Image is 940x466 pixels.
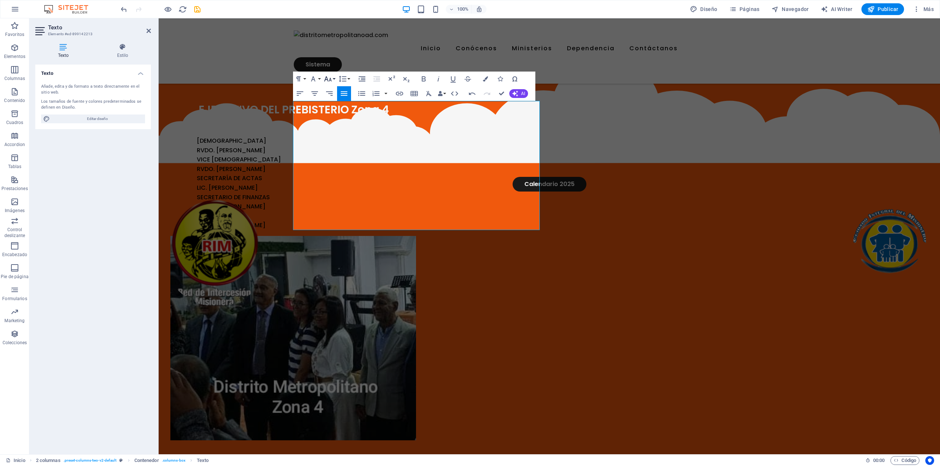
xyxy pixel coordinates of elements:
button: Icons [493,72,507,86]
button: Strikethrough [461,72,475,86]
p: SECRETARÍA DE ACTAS [38,155,258,165]
button: Haz clic para salir del modo de previsualización y seguir editando [163,5,172,14]
button: AI Writer [818,3,856,15]
button: reload [178,5,187,14]
i: Volver a cargar página [178,5,187,14]
span: Publicar [867,6,899,13]
button: Paragraph Format [293,72,307,86]
button: Bold (Ctrl+B) [417,72,431,86]
button: AI [509,89,528,98]
span: Diseño [690,6,717,13]
span: 00 00 [873,456,885,465]
button: Publicar [861,3,904,15]
button: Editar diseño [41,114,145,123]
button: Ordered List [369,86,383,101]
button: Align Center [308,86,322,101]
button: save [193,5,202,14]
p: Imágenes [5,208,25,214]
button: Line Height [337,72,351,86]
button: HTML [448,86,462,101]
button: Special Characters [508,72,522,86]
p: Contenido [4,98,25,103]
i: Guardar (Ctrl+S) [193,5,202,14]
button: Increase Indent [355,72,369,86]
span: Más [913,6,934,13]
button: Superscript [384,72,398,86]
span: Haz clic para seleccionar y doble clic para editar [197,456,209,465]
p: Marketing [4,318,25,324]
button: Colors [478,72,492,86]
button: Align Justify [337,86,351,101]
div: Añade, edita y da formato a texto directamente en el sitio web. [41,84,145,96]
p: RVDO. [PERSON_NAME] [38,202,258,212]
button: Align Left [293,86,307,101]
button: Align Right [322,86,336,101]
span: Haz clic para seleccionar y doble clic para editar [134,456,159,465]
h4: Texto [35,65,151,78]
i: Deshacer: Cambiar texto (Ctrl+Z) [120,5,128,14]
button: Clear Formatting [422,86,436,101]
p: Colecciones [3,340,27,346]
button: Data Bindings [437,86,447,101]
button: Redo (Ctrl+Shift+Z) [480,86,494,101]
button: Font Family [308,72,322,86]
button: Confirm (Ctrl+⏎) [495,86,509,101]
p: Elementos [4,54,25,59]
h6: 100% [457,5,469,14]
div: Diseño (Ctrl+Alt+Y) [687,3,720,15]
button: Italic (Ctrl+I) [431,72,445,86]
p: Formularios [2,296,27,302]
span: . preset-columns-two-v2-default [64,456,117,465]
button: Navegador [769,3,812,15]
button: Subscript [399,72,413,86]
button: Usercentrics [925,456,934,465]
p: VICE [DEMOGRAPHIC_DATA] [38,136,258,146]
span: . columns-box [162,456,185,465]
h3: Elemento #ed-899142213 [48,31,136,37]
span: Código [894,456,916,465]
p: SECRETARIO DE FINANZAS [38,174,258,184]
p: VOCAL [38,193,258,203]
p: RVDO. [PERSON_NAME] [38,146,258,156]
span: Editar diseño [52,114,143,123]
p: Columnas [4,76,25,81]
h4: Estilo [94,43,151,59]
h2: Texto [48,24,151,31]
button: Unordered List [355,86,369,101]
button: Diseño [687,3,720,15]
button: Insert Table [407,86,421,101]
p: Tablas [8,164,22,170]
div: Los tamaños de fuente y colores predeterminados se definen en Diseño. [41,99,145,111]
button: Más [910,3,937,15]
img: Editor Logo [42,5,97,14]
i: Este elemento es un preajuste personalizable [119,458,123,462]
p: Accordion [4,142,25,148]
button: Underline (Ctrl+U) [446,72,460,86]
button: 100% [446,5,472,14]
h6: Tiempo de la sesión [865,456,885,465]
button: Decrease Indent [370,72,384,86]
button: Ordered List [383,86,389,101]
h4: Texto [35,43,94,59]
p: LIC. [PERSON_NAME] [38,165,258,174]
p: Prestaciones [1,186,28,192]
span: : [878,458,879,463]
button: Código [890,456,919,465]
span: Páginas [729,6,760,13]
i: Al redimensionar, ajustar el nivel de zoom automáticamente para ajustarse al dispositivo elegido. [476,6,482,12]
p: Cuadros [6,120,23,125]
ul: [DEMOGRAPHIC_DATA] [26,118,258,212]
p: RVDO. [PERSON_NAME] [38,183,258,193]
strong: EJECUTIVO DEL PREBISTERIO Zona 4 [40,83,230,99]
a: Haz clic para cancelar la selección y doble clic para abrir páginas [6,456,25,465]
p: RVDO. [PERSON_NAME] [38,127,258,137]
p: Encabezado [2,252,27,258]
button: Insert Link [393,86,406,101]
button: Font Size [322,72,336,86]
span: Navegador [771,6,809,13]
button: Undo (Ctrl+Z) [465,86,479,101]
button: undo [119,5,128,14]
button: Páginas [726,3,763,15]
p: Pie de página [1,274,28,280]
span: AI Writer [821,6,853,13]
